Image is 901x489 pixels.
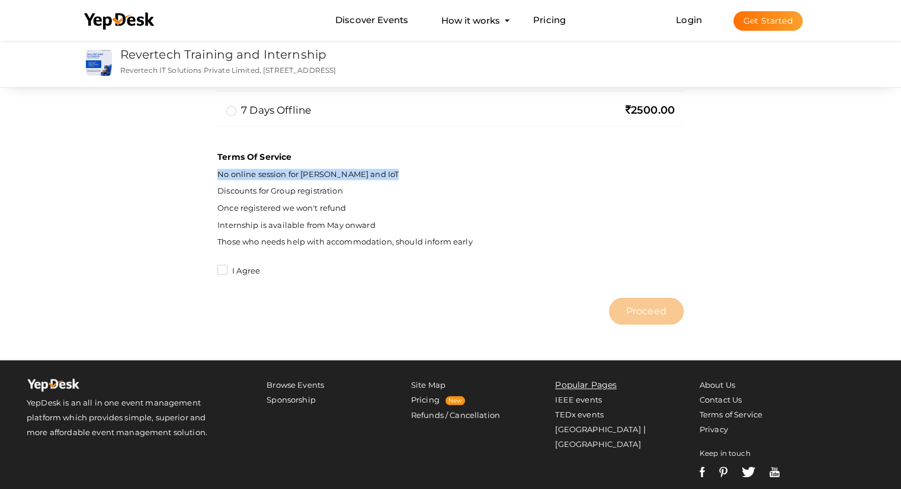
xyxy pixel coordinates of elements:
label: Keep in touch [700,446,751,461]
span: | [643,424,646,435]
a: Contact Us [700,395,742,404]
a: [GEOGRAPHIC_DATA] [555,424,640,434]
a: About Us [700,380,735,390]
a: Revertech Training and Internship [120,47,327,62]
p: Once registered we won't refund [217,202,684,214]
a: Refunds / Cancellation [411,410,500,420]
a: Pricing [411,395,440,404]
li: Popular Pages [555,378,658,393]
img: facebook-white.svg [700,467,705,477]
a: Site Map [411,380,445,390]
a: Sponsorship [267,395,316,404]
p: YepDesk is an all in one event management platform which provides simple, superior and more affor... [27,395,225,440]
button: Get Started [733,11,803,31]
span: Proceed [626,304,666,318]
label: 7 days offline [226,103,311,117]
a: TEDx events [555,410,604,419]
a: Pricing [533,9,566,31]
p: Revertech IT Solutions Private Limited, [STREET_ADDRESS] [120,65,571,75]
img: PNIBCYCN_small.jpeg [86,50,112,76]
span: New [445,396,465,405]
p: Internship is available from May onward [217,220,684,231]
a: Terms of Service [700,410,762,419]
button: How it works [438,9,504,31]
a: Privacy [700,424,728,434]
img: twitter-white.svg [742,467,755,477]
span: Discounts for Group registration [217,186,342,195]
a: Discover Events [335,9,408,31]
span: 2500.00 [626,104,675,117]
label: I Agree [217,265,260,277]
img: youtube-white.svg [769,467,780,477]
p: No online session for [PERSON_NAME] and IoT [217,169,684,180]
a: Browse Events [267,380,324,390]
img: pinterest-white.svg [719,467,727,477]
a: [GEOGRAPHIC_DATA] [555,439,640,449]
a: IEEE events [555,395,602,404]
p: Those who needs help with accommodation, should inform early [217,236,684,247]
img: Yepdesk [27,378,80,395]
p: Terms Of Service [217,151,684,163]
a: Login [676,14,702,25]
button: Proceed [609,298,684,324]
